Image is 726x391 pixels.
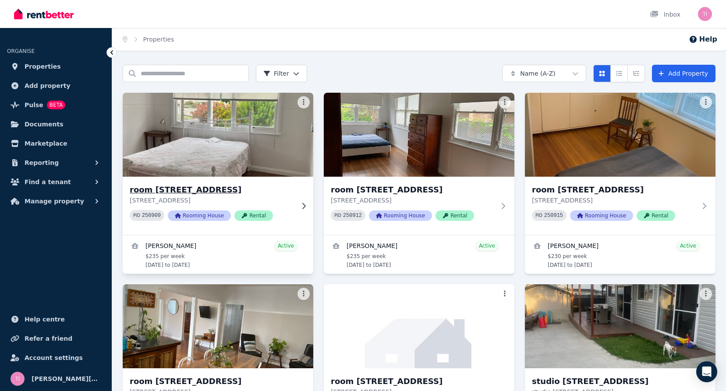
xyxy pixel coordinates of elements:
[7,173,105,191] button: Find a tenant
[7,135,105,152] a: Marketplace
[544,213,563,219] code: 250915
[627,65,645,82] button: Expanded list view
[25,353,83,363] span: Account settings
[7,330,105,347] a: Refer a friend
[652,65,715,82] a: Add Property
[610,65,628,82] button: Compact list view
[436,210,474,221] span: Rental
[47,101,65,109] span: BETA
[324,284,514,368] img: room 5/29 Azalea Avenue, Coffs Harbour
[7,58,105,75] a: Properties
[525,93,715,177] img: room 3/29 Azalea Avenue, Coffs Harbour
[263,69,289,78] span: Filter
[142,213,161,219] code: 250909
[143,36,174,43] a: Properties
[532,375,696,388] h3: studio [STREET_ADDRESS]
[25,314,65,325] span: Help centre
[25,138,67,149] span: Marketplace
[520,69,556,78] span: Name (A-Z)
[7,96,105,114] a: PulseBETA
[118,91,318,179] img: room 1/29 Azalea Avenue, Coffs Harbour
[324,93,514,177] img: room 2/29 Azalea Avenue, Coffs Harbour
[499,288,511,300] button: More options
[7,77,105,94] a: Add property
[331,375,495,388] h3: room [STREET_ADDRESS]
[700,288,712,300] button: More options
[32,374,101,384] span: [PERSON_NAME][EMAIL_ADDRESS][DOMAIN_NAME]
[593,65,645,82] div: View options
[499,96,511,108] button: More options
[297,288,310,300] button: More options
[369,210,432,221] span: Rooming House
[532,196,696,205] p: [STREET_ADDRESS]
[256,65,307,82] button: Filter
[525,284,715,368] img: studio 2/29 Azalea Avenue, Coffs Harbour
[324,235,514,274] a: View details for Harrison Whitby
[532,184,696,196] h3: room [STREET_ADDRESS]
[696,361,717,382] div: Open Intercom Messenger
[25,100,43,110] span: Pulse
[14,7,74,21] img: RentBetter
[637,210,675,221] span: Rental
[593,65,611,82] button: Card view
[297,96,310,108] button: More options
[525,93,715,235] a: room 3/29 Azalea Avenue, Coffs Harbourroom [STREET_ADDRESS][STREET_ADDRESS]PID 250915Rooming Hous...
[168,210,231,221] span: Rooming House
[25,157,59,168] span: Reporting
[7,48,35,54] span: ORGANISE
[11,372,25,386] img: tim@tca.com.au
[130,184,294,196] h3: room [STREET_ADDRESS]
[234,210,273,221] span: Rental
[689,34,717,45] button: Help
[331,196,495,205] p: [STREET_ADDRESS]
[133,213,140,218] small: PID
[535,213,542,218] small: PID
[334,213,341,218] small: PID
[25,177,71,187] span: Find a tenant
[123,284,313,368] img: room 4/29 Azalea Avenue, Coffs Harbour
[331,184,495,196] h3: room [STREET_ADDRESS]
[7,115,105,133] a: Documents
[343,213,362,219] code: 250912
[7,192,105,210] button: Manage property
[502,65,586,82] button: Name (A-Z)
[130,375,294,388] h3: room [STREET_ADDRESS]
[112,28,184,51] nav: Breadcrumb
[130,196,294,205] p: [STREET_ADDRESS]
[25,119,64,129] span: Documents
[324,93,514,235] a: room 2/29 Azalea Avenue, Coffs Harbourroom [STREET_ADDRESS][STREET_ADDRESS]PID 250912Rooming Hous...
[698,7,712,21] img: tim@tca.com.au
[123,93,313,235] a: room 1/29 Azalea Avenue, Coffs Harbourroom [STREET_ADDRESS][STREET_ADDRESS]PID 250909Rooming Hous...
[7,311,105,328] a: Help centre
[123,235,313,274] a: View details for Liam Andrew Woolcott
[525,235,715,274] a: View details for Adrian Cole
[25,61,61,72] span: Properties
[650,10,680,19] div: Inbox
[7,154,105,171] button: Reporting
[25,196,84,206] span: Manage property
[25,80,71,91] span: Add property
[700,96,712,108] button: More options
[7,349,105,367] a: Account settings
[25,333,72,344] span: Refer a friend
[570,210,633,221] span: Rooming House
